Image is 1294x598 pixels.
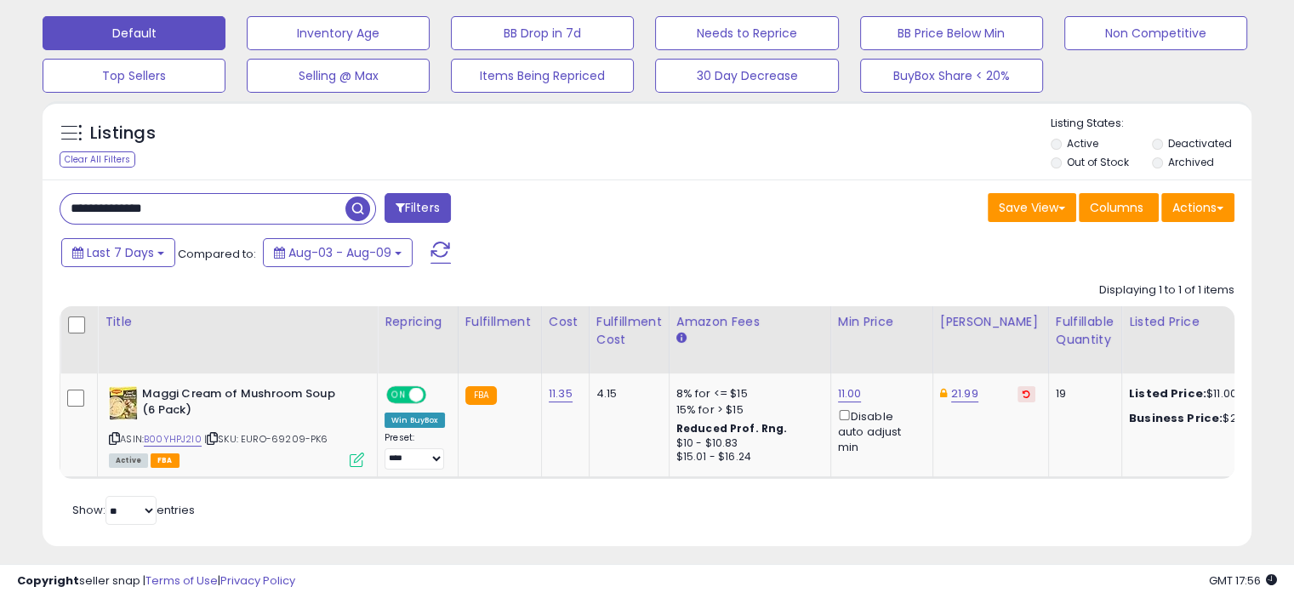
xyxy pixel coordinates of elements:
[1090,199,1143,216] span: Columns
[1079,193,1159,222] button: Columns
[1056,313,1114,349] div: Fulfillable Quantity
[676,402,818,418] div: 15% for > $15
[87,244,154,261] span: Last 7 Days
[1051,116,1251,132] p: Listing States:
[61,238,175,267] button: Last 7 Days
[1129,385,1206,402] b: Listed Price:
[596,386,656,402] div: 4.15
[676,331,687,346] small: Amazon Fees.
[549,385,573,402] a: 11.35
[1129,386,1270,402] div: $11.00
[288,244,391,261] span: Aug-03 - Aug-09
[1064,16,1247,50] button: Non Competitive
[451,59,634,93] button: Items Being Repriced
[43,16,225,50] button: Default
[596,313,662,349] div: Fulfillment Cost
[151,453,180,468] span: FBA
[72,502,195,518] span: Show: entries
[109,386,364,465] div: ASIN:
[676,313,824,331] div: Amazon Fees
[676,436,818,451] div: $10 - $10.83
[655,59,838,93] button: 30 Day Decrease
[60,151,135,168] div: Clear All Filters
[424,388,451,402] span: OFF
[109,453,148,468] span: All listings currently available for purchase on Amazon
[940,313,1041,331] div: [PERSON_NAME]
[220,572,295,589] a: Privacy Policy
[105,313,370,331] div: Title
[465,386,497,405] small: FBA
[860,59,1043,93] button: BuyBox Share < 20%
[388,388,409,402] span: ON
[178,246,256,262] span: Compared to:
[838,313,926,331] div: Min Price
[838,407,920,456] div: Disable auto adjust min
[1067,155,1129,169] label: Out of Stock
[1129,410,1223,426] b: Business Price:
[1167,136,1231,151] label: Deactivated
[549,313,582,331] div: Cost
[204,432,328,446] span: | SKU: EURO-69209-PK6
[1209,572,1277,589] span: 2025-08-17 17:56 GMT
[1167,155,1213,169] label: Archived
[247,59,430,93] button: Selling @ Max
[1099,282,1234,299] div: Displaying 1 to 1 of 1 items
[1129,313,1276,331] div: Listed Price
[451,16,634,50] button: BB Drop in 7d
[465,313,534,331] div: Fulfillment
[385,193,451,223] button: Filters
[1067,136,1098,151] label: Active
[17,573,295,589] div: seller snap | |
[676,450,818,464] div: $15.01 - $16.24
[142,386,349,422] b: Maggi Cream of Mushroom Soup (6 Pack)
[43,59,225,93] button: Top Sellers
[385,432,445,470] div: Preset:
[838,385,862,402] a: 11.00
[655,16,838,50] button: Needs to Reprice
[385,313,451,331] div: Repricing
[17,572,79,589] strong: Copyright
[988,193,1076,222] button: Save View
[860,16,1043,50] button: BB Price Below Min
[951,385,978,402] a: 21.99
[1161,193,1234,222] button: Actions
[676,421,788,436] b: Reduced Prof. Rng.
[263,238,413,267] button: Aug-03 - Aug-09
[144,432,202,447] a: B00YHPJ2I0
[247,16,430,50] button: Inventory Age
[1056,386,1109,402] div: 19
[676,386,818,402] div: 8% for <= $15
[385,413,445,428] div: Win BuyBox
[1129,411,1270,426] div: $29.98
[90,122,156,145] h5: Listings
[145,572,218,589] a: Terms of Use
[109,386,138,420] img: 5195jnCFrOL._SL40_.jpg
